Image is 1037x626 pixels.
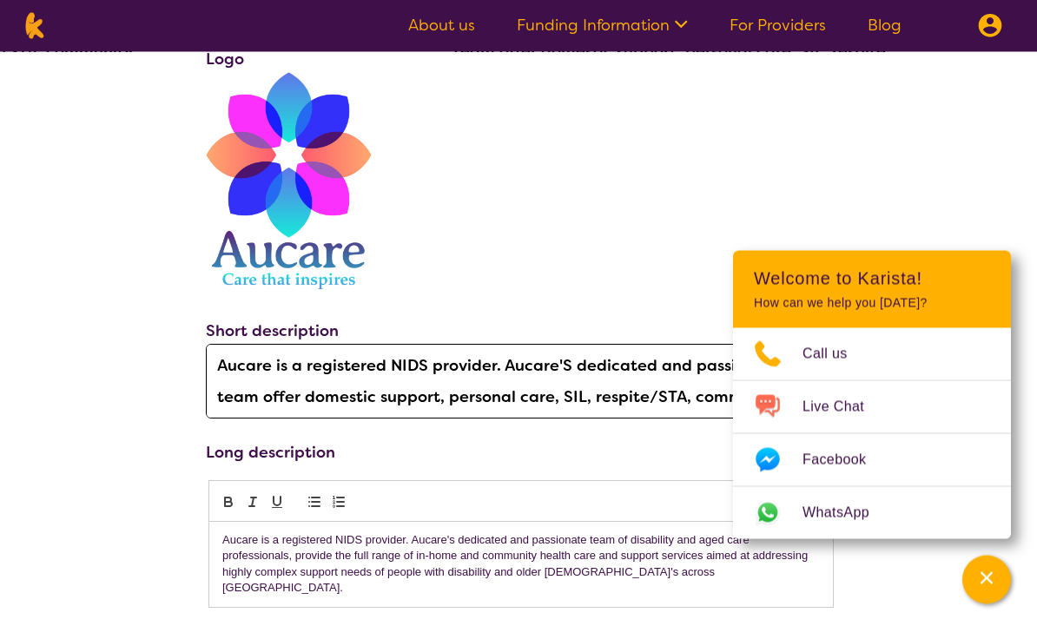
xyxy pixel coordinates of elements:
img: Karista logo [21,13,48,39]
a: For Providers [730,15,826,36]
a: About us [408,15,475,36]
label: Long description [206,443,335,464]
label: Logo [206,49,244,70]
img: pxtnkcyzh0s3chkr6hsj.png [206,73,372,290]
p: Aucare is a registered NIDS provider. Aucare's dedicated and passionate team of disability and ag... [222,533,820,597]
div: Channel Menu [733,251,1011,539]
p: How can we help you [DATE]? [754,296,990,311]
a: Funding Information [517,15,688,36]
span: WhatsApp [803,500,890,526]
img: menu [978,14,1002,38]
span: Facebook [803,447,887,473]
ul: Choose channel [733,328,1011,539]
label: Short description [206,321,339,342]
a: Blog [868,15,902,36]
a: Web link opens in a new tab. [733,487,1011,539]
button: Channel Menu [962,556,1011,604]
span: Call us [803,341,869,367]
span: Live Chat [803,394,885,420]
h2: Welcome to Karista! [754,268,990,289]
